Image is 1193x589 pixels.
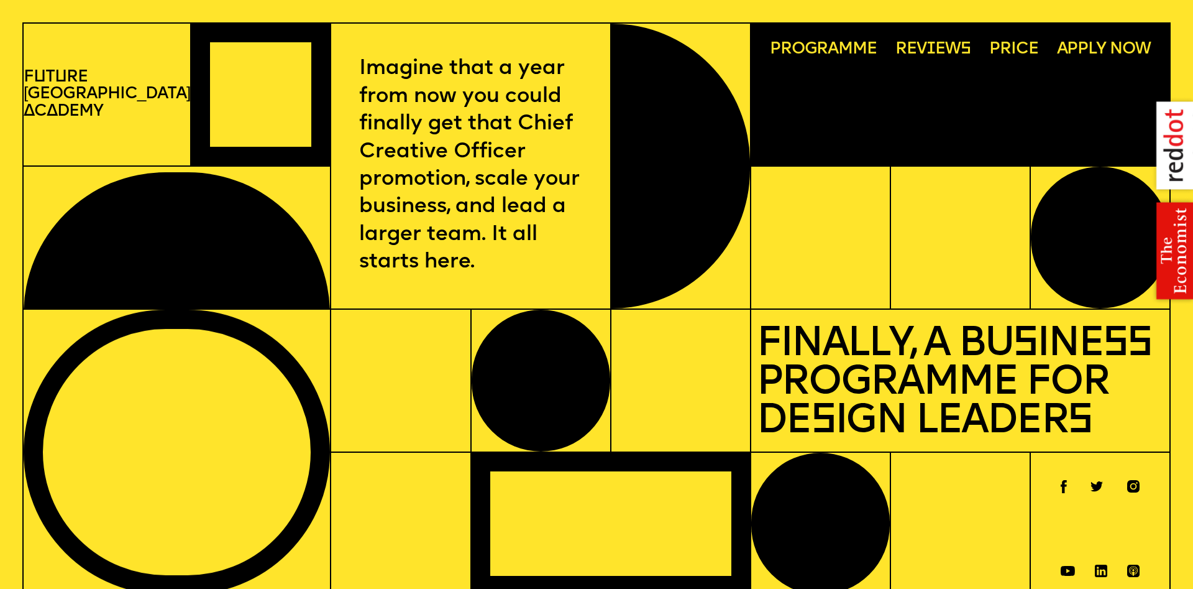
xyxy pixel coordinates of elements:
[55,69,66,86] span: u
[1061,559,1076,570] a: Youtube
[770,41,877,58] span: Programme
[24,69,190,121] p: F t re [GEOGRAPHIC_DATA] c demy
[1057,41,1151,58] span: Apply now
[1095,559,1107,572] a: Linkedin
[1061,475,1067,488] a: Facebook
[24,103,34,120] span: A
[47,103,57,120] span: a
[1090,475,1104,486] a: Twitter
[34,69,45,86] span: u
[1127,475,1140,488] a: Instagram
[757,320,1163,441] p: Finally, a Business Programme for Design Leaders
[1127,559,1140,572] a: Spotify
[989,41,1038,58] span: Price
[24,69,190,121] a: Future[GEOGRAPHIC_DATA]Academy
[895,41,971,58] span: Rev ews
[926,41,935,58] span: i
[359,55,583,276] p: Imagine that a year from now you could finally get that Chief Creative Officer promotion, scale y...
